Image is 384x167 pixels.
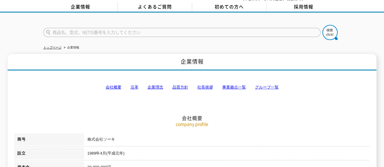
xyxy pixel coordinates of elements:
input: 商品名、型式、NETIS番号を入力してください [43,28,321,37]
a: 品質方針 [172,85,188,89]
a: 社長挨拶 [197,85,213,89]
th: 設立 [14,147,84,161]
th: 商号 [14,133,84,147]
a: 沿革 [130,85,138,89]
a: 企業理念 [147,85,163,89]
h1: 企業情報 [8,54,376,71]
a: 企業情報 [43,2,118,12]
a: トップページ [43,46,62,49]
td: 1989年4月(平成元年) [84,147,369,161]
img: btn_search.png [322,25,338,40]
a: 採用情報 [267,2,341,12]
a: グループ一覧 [255,85,278,89]
span: 初めての方へ [215,3,244,10]
h2: 会社概要 [14,54,369,121]
p: company profile [14,121,369,127]
a: 事業拠点一覧 [222,85,246,89]
a: 会社概要 [105,85,121,89]
a: 初めての方へ [192,2,267,12]
li: 企業情報 [63,45,79,51]
td: 株式会社ソーキ [84,133,369,147]
a: よくあるご質問 [118,2,192,12]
